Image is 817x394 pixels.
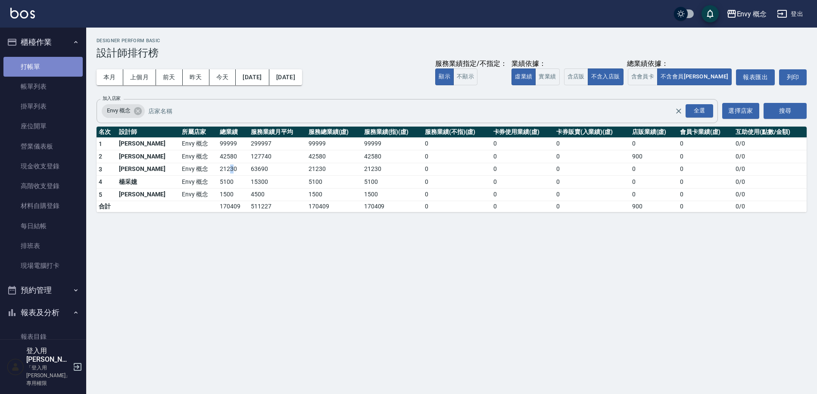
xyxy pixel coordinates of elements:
th: 服務業績月平均 [249,127,306,138]
td: [PERSON_NAME] [117,137,180,150]
button: 顯示 [435,68,454,85]
div: 總業績依據： [564,59,732,68]
td: 0 / 0 [733,163,807,176]
span: 2 [99,153,102,160]
td: 4500 [249,188,306,201]
a: 現場電腦打卡 [3,256,83,276]
div: 服務業績指定/不指定： [435,59,507,68]
button: Clear [673,105,685,117]
td: 1500 [306,188,362,201]
td: 42580 [218,150,249,163]
td: 21230 [362,163,423,176]
button: 報表及分析 [3,301,83,324]
td: 0 [423,201,491,212]
button: 昨天 [183,69,209,85]
td: 0 [678,163,733,176]
button: 櫃檯作業 [3,31,83,53]
span: 3 [99,166,102,173]
a: 營業儀表板 [3,137,83,156]
td: 0 [554,137,630,150]
button: 不含會員[PERSON_NAME] [657,68,732,85]
td: 0 [491,201,554,212]
button: 今天 [209,69,236,85]
span: Envy 概念 [102,106,136,115]
td: 511227 [249,201,306,212]
td: 99999 [362,137,423,150]
table: a dense table [97,127,807,213]
a: 帳單列表 [3,77,83,96]
div: Envy 概念 [102,104,145,118]
button: Open [684,102,715,119]
td: 63690 [249,163,306,176]
a: 現金收支登錄 [3,156,83,176]
td: 0 [423,163,491,176]
td: 0 [678,176,733,189]
th: 卡券使用業績(虛) [491,127,554,138]
h3: 設計師排行榜 [97,47,807,59]
button: [DATE] [236,69,269,85]
td: 0 [491,137,554,150]
th: 服務業績(不指)(虛) [423,127,491,138]
td: 170409 [306,201,362,212]
button: 前天 [156,69,183,85]
td: 42580 [362,150,423,163]
img: Logo [10,8,35,19]
th: 設計師 [117,127,180,138]
h5: 登入用[PERSON_NAME] [26,347,70,364]
td: Envy 概念 [180,163,218,176]
td: 170409 [362,201,423,212]
td: 0 [423,188,491,201]
td: 0 [678,137,733,150]
th: 名次 [97,127,117,138]
td: 99999 [218,137,249,150]
button: 列印 [779,69,807,85]
span: 1 [99,140,102,147]
th: 卡券販賣(入業績)(虛) [554,127,630,138]
th: 會員卡業績(虛) [678,127,733,138]
a: 排班表 [3,236,83,256]
th: 總業績 [218,127,249,138]
button: 搜尋 [764,103,807,119]
a: 打帳單 [3,57,83,77]
td: 0 [678,201,733,212]
a: 掛單列表 [3,96,83,116]
td: 0 [678,150,733,163]
th: 服務業績(指)(虛) [362,127,423,138]
th: 互助使用(點數/金額) [733,127,807,138]
td: 0 [554,176,630,189]
td: [PERSON_NAME] [117,163,180,176]
td: 42580 [306,150,362,163]
td: 5100 [362,176,423,189]
td: 0 [491,188,554,201]
td: 21230 [306,163,362,176]
td: 0 [491,163,554,176]
button: 報表匯出 [736,69,775,85]
td: 0 [630,137,678,150]
td: 0 [630,176,678,189]
td: 0 / 0 [733,137,807,150]
a: 每日結帳 [3,216,83,236]
td: 0 / 0 [733,188,807,201]
div: Envy 概念 [737,9,767,19]
td: 900 [630,150,678,163]
th: 服務總業績(虛) [306,127,362,138]
img: Person [7,358,24,375]
td: 5100 [218,176,249,189]
p: 「登入用[PERSON_NAME]」專用權限 [26,364,70,387]
td: 0 [423,137,491,150]
td: 0 [491,176,554,189]
button: [DATE] [269,69,302,85]
td: 170409 [218,201,249,212]
td: 900 [630,201,678,212]
input: 店家名稱 [146,103,690,118]
div: 業績依據： [511,59,559,68]
td: 0 [554,201,630,212]
td: 299997 [249,137,306,150]
button: 含會員卡 [628,68,658,85]
button: 含店販 [564,68,588,85]
td: 99999 [306,137,362,150]
a: 高階收支登錄 [3,176,83,196]
td: 127740 [249,150,306,163]
td: 0 [554,150,630,163]
td: 0 [554,188,630,201]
